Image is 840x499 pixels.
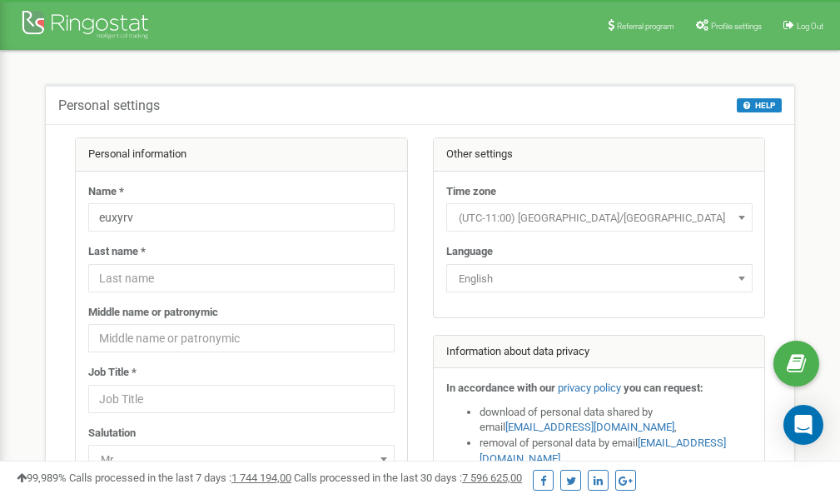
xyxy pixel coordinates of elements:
span: (UTC-11:00) Pacific/Midway [446,203,753,232]
span: Mr. [88,445,395,473]
span: Referral program [617,22,674,31]
h5: Personal settings [58,98,160,113]
label: Name * [88,184,124,200]
div: Personal information [76,138,407,172]
div: Open Intercom Messenger [783,405,823,445]
div: Information about data privacy [434,336,765,369]
label: Time zone [446,184,496,200]
label: Job Title * [88,365,137,381]
label: Salutation [88,426,136,442]
div: Other settings [434,138,765,172]
span: English [446,264,753,292]
input: Job Title [88,385,395,413]
span: Mr. [94,448,389,472]
input: Middle name or patronymic [88,324,395,352]
label: Last name * [88,244,146,260]
input: Name [88,203,395,232]
li: removal of personal data by email , [480,436,753,467]
span: Profile settings [711,22,762,31]
strong: you can request: [624,382,703,394]
span: (UTC-11:00) Pacific/Midway [452,207,747,230]
u: 7 596 625,00 [462,472,522,484]
u: 1 744 194,00 [231,472,291,484]
label: Language [446,244,493,260]
span: Log Out [797,22,823,31]
input: Last name [88,264,395,292]
label: Middle name or patronymic [88,305,218,321]
a: privacy policy [558,382,621,394]
strong: In accordance with our [446,382,555,394]
a: [EMAIL_ADDRESS][DOMAIN_NAME] [505,421,674,433]
span: Calls processed in the last 30 days : [294,472,522,484]
span: Calls processed in the last 7 days : [69,472,291,484]
button: HELP [737,98,782,112]
li: download of personal data shared by email , [480,405,753,436]
span: English [452,267,747,291]
span: 99,989% [17,472,67,484]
